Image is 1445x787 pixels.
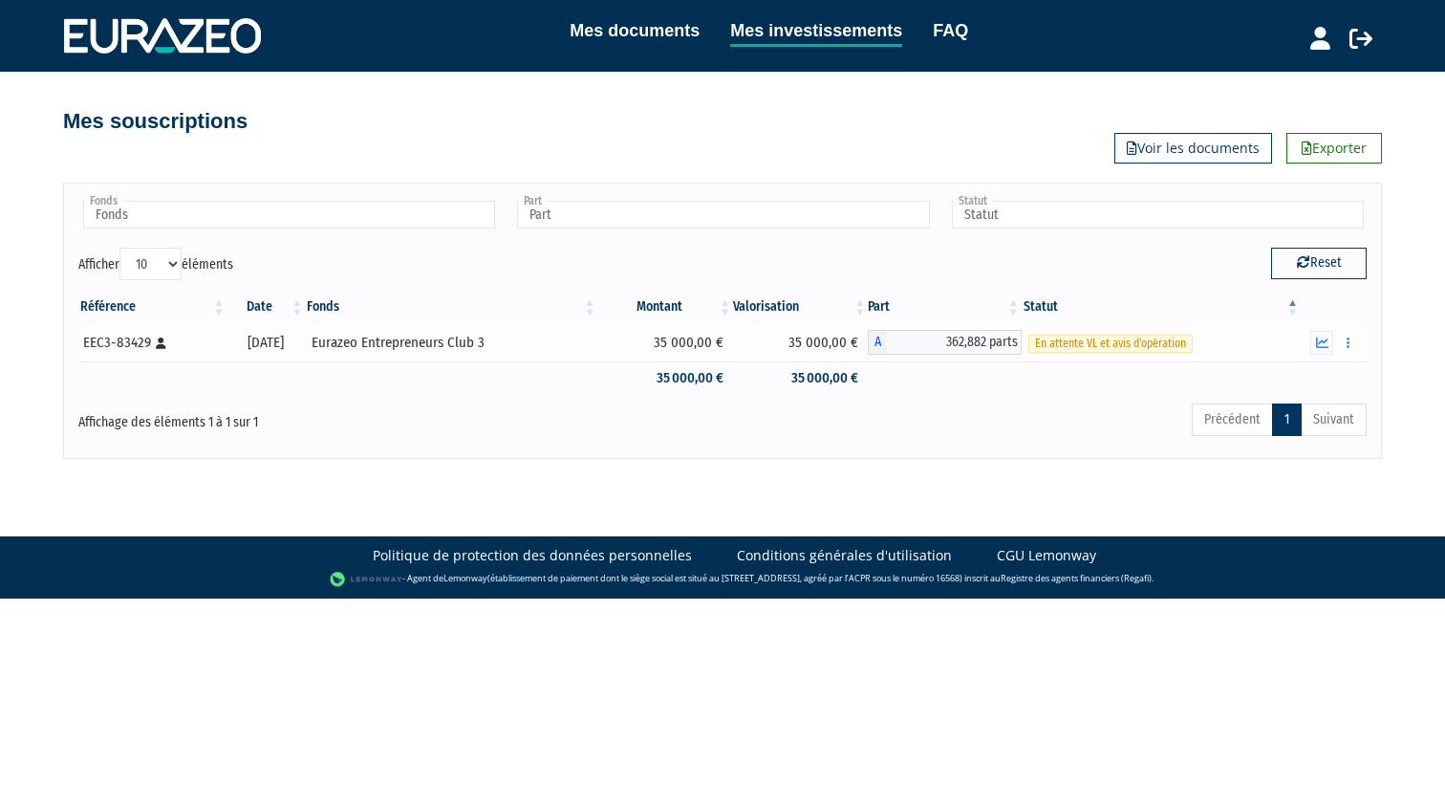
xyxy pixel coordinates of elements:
[1022,291,1301,323] th: Statut : activer pour trier la colonne par ordre d&eacute;croissant
[868,330,887,355] span: A
[64,18,261,53] img: 1732889491-logotype_eurazeo_blanc_rvb.png
[330,570,403,589] img: logo-lemonway.png
[598,291,733,323] th: Montant: activer pour trier la colonne par ordre croissant
[598,361,733,395] td: 35 000,00 €
[312,333,591,353] div: Eurazeo Entrepreneurs Club 3
[19,570,1426,589] div: - Agent de (établissement de paiement dont le siège social est situé au [STREET_ADDRESS], agréé p...
[868,330,1021,355] div: A - Eurazeo Entrepreneurs Club 3
[887,330,1021,355] span: 362,882 parts
[443,572,487,584] a: Lemonway
[83,333,221,353] div: EEC3-83429
[156,338,166,349] i: [Français] Personne physique
[1271,248,1367,278] button: Reset
[933,17,968,44] a: FAQ
[1272,404,1302,436] a: 1
[227,291,306,323] th: Date: activer pour trier la colonne par ordre croissant
[733,291,868,323] th: Valorisation: activer pour trier la colonne par ordre croissant
[1001,572,1152,584] a: Registre des agents financiers (Regafi)
[1286,133,1382,164] a: Exporter
[63,110,248,133] h4: Mes souscriptions
[737,546,952,565] a: Conditions générales d'utilisation
[78,402,598,432] div: Affichage des éléments 1 à 1 sur 1
[1301,404,1367,436] a: Suivant
[570,17,700,44] a: Mes documents
[733,323,868,361] td: 35 000,00 €
[730,17,902,47] a: Mes investissements
[234,333,299,353] div: [DATE]
[1114,133,1272,164] a: Voir les documents
[733,361,868,395] td: 35 000,00 €
[997,546,1096,565] a: CGU Lemonway
[119,248,182,280] select: Afficheréléments
[78,291,227,323] th: Référence : activer pour trier la colonne par ordre croissant
[1192,404,1273,436] a: Précédent
[868,291,1021,323] th: Part: activer pour trier la colonne par ordre croissant
[598,323,733,361] td: 35 000,00 €
[373,546,692,565] a: Politique de protection des données personnelles
[78,248,233,280] label: Afficher éléments
[1028,335,1193,353] span: En attente VL et avis d'opération
[305,291,597,323] th: Fonds: activer pour trier la colonne par ordre croissant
